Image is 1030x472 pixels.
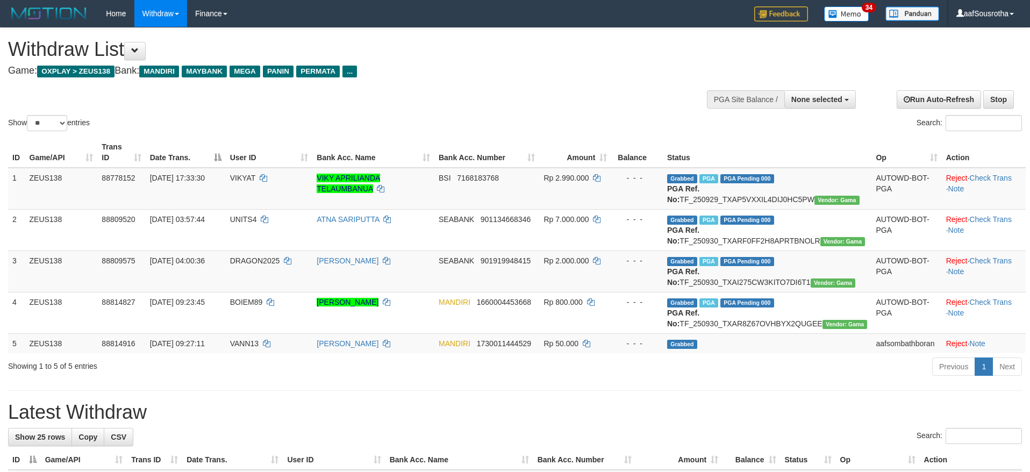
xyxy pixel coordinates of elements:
th: Op: activate to sort column ascending [871,137,941,168]
th: Status [663,137,871,168]
span: Copy [78,433,97,441]
td: · · [942,292,1026,333]
b: PGA Ref. No: [667,267,699,287]
th: Amount: activate to sort column ascending [539,137,611,168]
th: Bank Acc. Number: activate to sort column ascending [434,137,540,168]
td: TF_250930_TXARF0FF2H8APRTBNOLR [663,209,871,251]
h1: Withdraw List [8,39,676,60]
select: Showentries [27,115,67,131]
a: Check Trans [969,256,1012,265]
td: TF_250929_TXAP5VXXIL4DIJ0HC5PW [663,168,871,210]
b: PGA Ref. No: [667,184,699,204]
a: Run Auto-Refresh [897,90,981,109]
th: Bank Acc. Name: activate to sort column ascending [312,137,434,168]
td: · · [942,251,1026,292]
td: AUTOWD-BOT-PGA [871,251,941,292]
h4: Game: Bank: [8,66,676,76]
label: Search: [917,115,1022,131]
span: PANIN [263,66,294,77]
a: Check Trans [969,174,1012,182]
th: ID [8,137,25,168]
a: Reject [946,174,968,182]
td: TF_250930_TXAI275CW3KITO7DI6T1 [663,251,871,292]
td: ZEUS138 [25,333,98,353]
a: CSV [104,428,133,446]
th: Trans ID: activate to sort column ascending [97,137,145,168]
a: Note [969,339,985,348]
th: Amount: activate to sort column ascending [636,450,723,470]
th: Trans ID: activate to sort column ascending [127,450,182,470]
b: PGA Ref. No: [667,226,699,245]
td: 2 [8,209,25,251]
td: 3 [8,251,25,292]
div: PGA Site Balance / [707,90,784,109]
div: - - - [616,255,659,266]
span: Marked by aafkaynarin [699,216,718,225]
img: MOTION_logo.png [8,5,90,22]
span: MANDIRI [439,298,470,306]
span: MEGA [230,66,260,77]
span: Grabbed [667,257,697,266]
span: SEABANK [439,256,474,265]
span: Grabbed [667,216,697,225]
span: Grabbed [667,298,697,307]
a: [PERSON_NAME] [317,298,378,306]
h1: Latest Withdraw [8,402,1022,423]
span: UNITS4 [230,215,257,224]
a: Show 25 rows [8,428,72,446]
a: Check Trans [969,215,1012,224]
img: Button%20Memo.svg [824,6,869,22]
a: Note [948,309,964,317]
td: · · [942,168,1026,210]
input: Search: [946,428,1022,444]
th: Bank Acc. Name: activate to sort column ascending [385,450,533,470]
span: Marked by aafkaynarin [699,257,718,266]
span: Show 25 rows [15,433,65,441]
span: 88809520 [102,215,135,224]
span: OXPLAY > ZEUS138 [37,66,115,77]
b: PGA Ref. No: [667,309,699,328]
a: Next [992,357,1022,376]
td: ZEUS138 [25,251,98,292]
img: panduan.png [885,6,939,21]
div: - - - [616,214,659,225]
td: 4 [8,292,25,333]
span: BSI [439,174,451,182]
th: Status: activate to sort column ascending [781,450,836,470]
span: [DATE] 04:00:36 [150,256,205,265]
td: 5 [8,333,25,353]
span: PERMATA [296,66,340,77]
span: None selected [791,95,842,104]
th: Date Trans.: activate to sort column ascending [182,450,283,470]
div: - - - [616,338,659,349]
td: ZEUS138 [25,168,98,210]
span: Grabbed [667,174,697,183]
button: None selected [784,90,856,109]
a: Note [948,267,964,276]
span: Vendor URL: https://trx31.1velocity.biz [814,196,860,205]
span: Copy 1660004453668 to clipboard [477,298,531,306]
span: PGA Pending [720,174,774,183]
span: Vendor URL: https://trx31.1velocity.biz [811,278,856,288]
span: [DATE] 03:57:44 [150,215,205,224]
span: ... [342,66,357,77]
th: Date Trans.: activate to sort column descending [146,137,226,168]
th: Balance [611,137,663,168]
th: Game/API: activate to sort column ascending [41,450,127,470]
span: MANDIRI [139,66,179,77]
span: PGA Pending [720,257,774,266]
span: [DATE] 09:27:11 [150,339,205,348]
span: 88809575 [102,256,135,265]
th: User ID: activate to sort column ascending [283,450,385,470]
span: Marked by aafchomsokheang [699,298,718,307]
span: Grabbed [667,340,697,349]
label: Show entries [8,115,90,131]
a: [PERSON_NAME] [317,256,378,265]
span: DRAGON2025 [230,256,280,265]
span: VIKYAT [230,174,255,182]
th: Action [942,137,1026,168]
a: [PERSON_NAME] [317,339,378,348]
span: MAYBANK [182,66,227,77]
span: 34 [862,3,876,12]
a: Stop [983,90,1014,109]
